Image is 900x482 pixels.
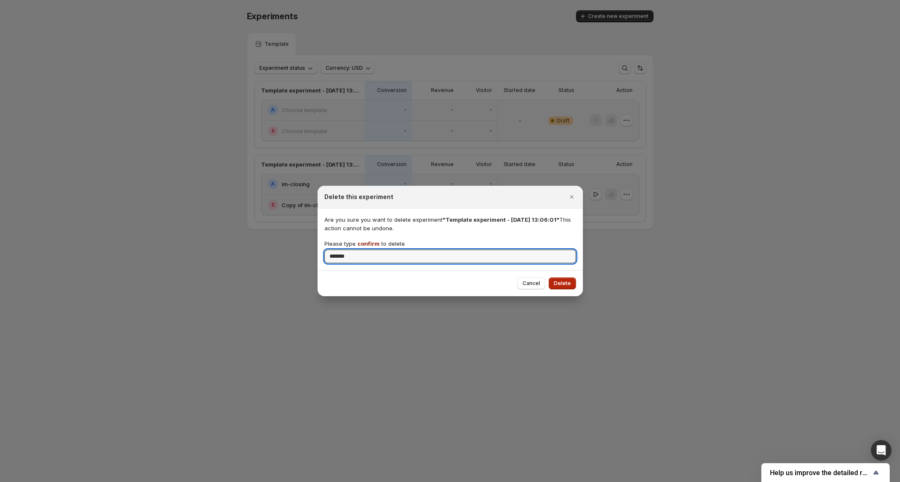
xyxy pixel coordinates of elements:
span: Delete [554,280,571,287]
p: Are you sure you want to delete experiment This action cannot be undone. [324,215,576,232]
span: Cancel [523,280,540,287]
span: "Template experiment - [DATE] 13:06:01" [443,216,559,223]
h2: Delete this experiment [324,193,393,201]
div: Open Intercom Messenger [871,440,891,461]
button: Show survey - Help us improve the detailed report for A/B campaigns [770,467,881,478]
button: Cancel [517,277,545,289]
span: confirm [357,240,380,247]
p: Please type to delete [324,239,405,248]
button: Delete [549,277,576,289]
span: Help us improve the detailed report for A/B campaigns [770,469,871,477]
button: Close [566,191,578,203]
